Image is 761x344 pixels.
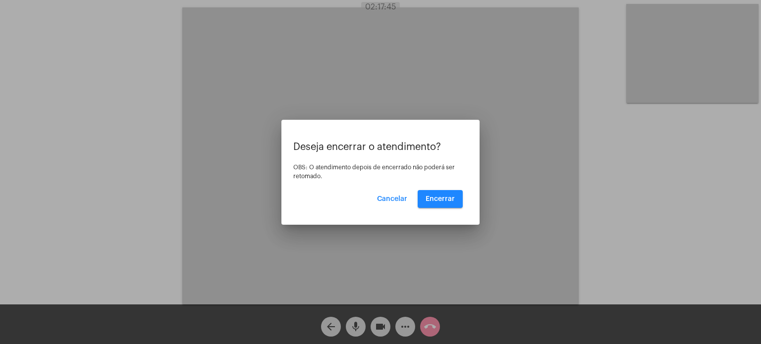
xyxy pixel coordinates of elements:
[426,196,455,202] span: Encerrar
[293,164,455,179] span: OBS: O atendimento depois de encerrado não poderá ser retomado.
[418,190,463,208] button: Encerrar
[293,142,468,152] p: Deseja encerrar o atendimento?
[369,190,415,208] button: Cancelar
[377,196,407,202] span: Cancelar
